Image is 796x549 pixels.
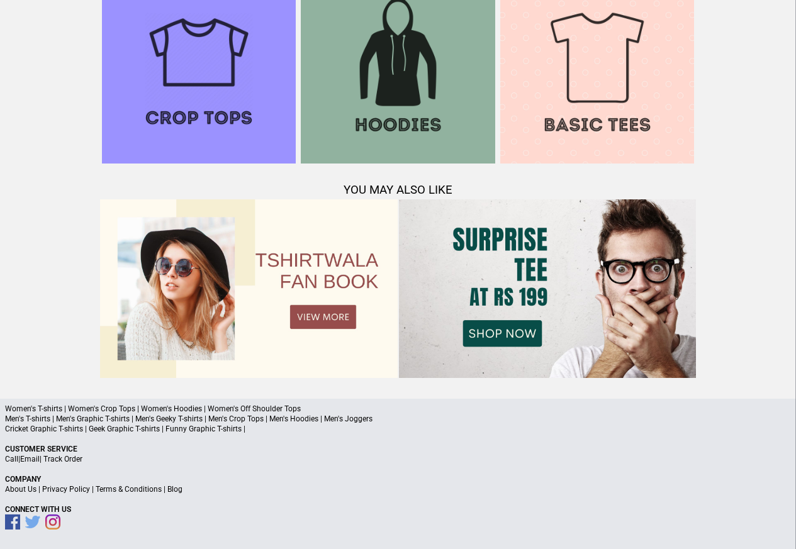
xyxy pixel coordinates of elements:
[167,485,182,494] a: Blog
[42,485,90,494] a: Privacy Policy
[43,455,82,463] a: Track Order
[5,424,791,434] p: Cricket Graphic T-shirts | Geek Graphic T-shirts | Funny Graphic T-shirts |
[5,485,36,494] a: About Us
[96,485,162,494] a: Terms & Conditions
[5,484,791,494] p: | | |
[5,474,791,484] p: Company
[5,404,791,414] p: Women's T-shirts | Women's Crop Tops | Women's Hoodies | Women's Off Shoulder Tops
[20,455,40,463] a: Email
[5,504,791,514] p: Connect With Us
[5,414,791,424] p: Men's T-shirts | Men's Graphic T-shirts | Men's Geeky T-shirts | Men's Crop Tops | Men's Hoodies ...
[5,455,18,463] a: Call
[5,444,791,454] p: Customer Service
[344,183,452,197] span: YOU MAY ALSO LIKE
[5,454,791,464] p: | |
